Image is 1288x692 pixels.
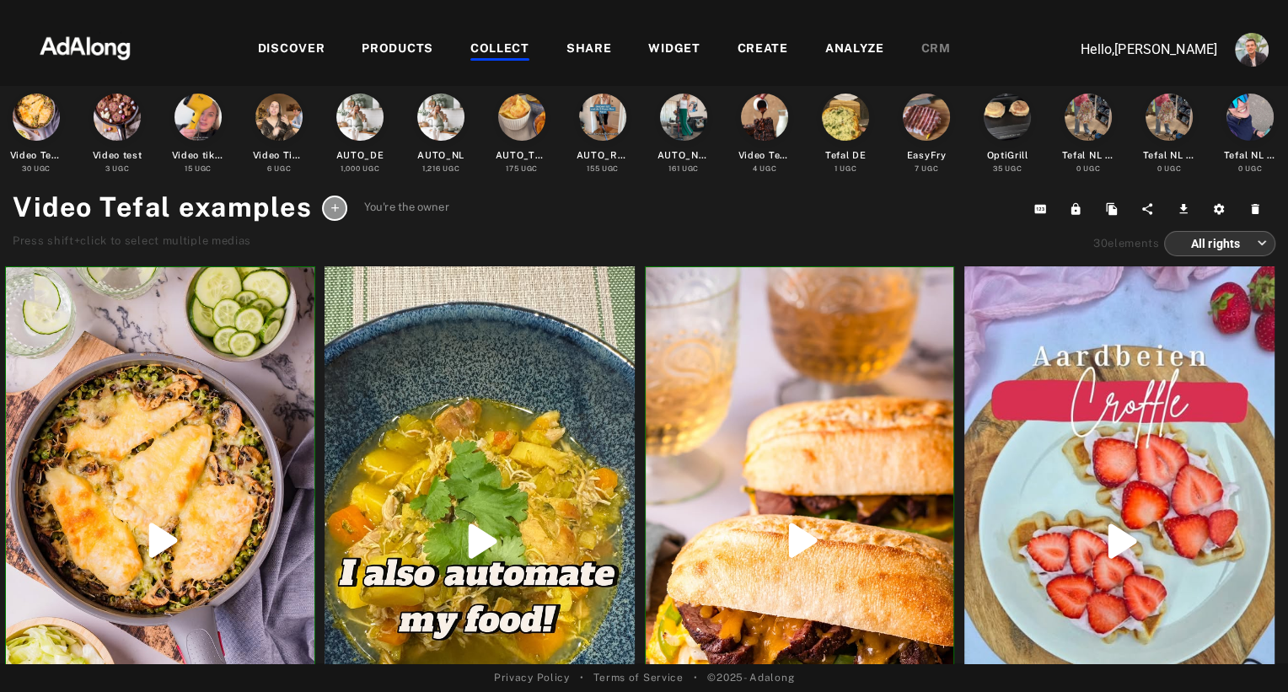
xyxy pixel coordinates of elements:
[835,164,857,174] div: UGC
[267,164,292,174] div: UGC
[105,164,110,173] span: 3
[1168,197,1205,221] button: Download
[13,187,312,228] h1: Video Tefal examples
[1224,148,1277,163] div: Tefal NL CAT BLUDROP
[753,164,777,174] div: UGC
[921,40,951,60] div: CRM
[907,148,947,163] div: EasyFry
[1076,164,1081,173] span: 0
[753,164,758,173] span: 4
[341,164,361,173] span: 1,000
[10,148,63,163] div: Video Tefal examples
[1231,29,1273,71] button: Account settings
[1204,611,1288,692] iframe: Chat Widget
[668,164,699,174] div: UGC
[1238,164,1243,173] span: 0
[267,164,272,173] span: 6
[993,164,1002,173] span: 35
[1238,164,1263,174] div: UGC
[253,148,306,163] div: Video Tiktok Rowenta
[364,199,449,216] span: You're the owner
[506,164,518,173] span: 175
[915,164,920,173] span: 7
[577,148,630,163] div: AUTO_ROWENTA_NL_Agreed_Linked
[694,670,698,685] span: •
[1143,148,1196,163] div: Tefal NL CAT STEAMERS
[593,670,683,685] a: Terms of Service
[1235,33,1269,67] img: ACg8ocLjEk1irI4XXb49MzUGwa4F_C3PpCyg-3CPbiuLEZrYEA=s96-c
[657,148,711,163] div: AUTO_NL_IPRIGHTSAGREED_LINKED
[362,40,433,60] div: PRODUCTS
[417,148,464,163] div: AUTO_NL
[341,164,379,174] div: UGC
[825,148,867,163] div: Tefal DE
[707,670,794,685] span: © 2025 - Adalong
[336,148,384,163] div: AUTO_DE
[915,164,939,174] div: UGC
[1132,197,1168,221] button: Share
[1049,40,1217,60] p: Hello, [PERSON_NAME]
[668,164,679,173] span: 161
[1093,235,1160,252] div: elements
[580,670,584,685] span: •
[1157,164,1162,173] span: 0
[258,40,325,60] div: DISCOVER
[1062,148,1115,163] div: Tefal NL CAT CARE FOR YOU
[422,164,459,174] div: UGC
[185,164,192,173] span: 15
[11,21,159,72] img: 63233d7d88ed69de3c212112c67096b6.png
[1240,197,1276,221] button: Delete this collection
[22,164,31,173] span: 30
[1157,164,1182,174] div: UGC
[1076,164,1101,174] div: UGC
[1025,197,1061,221] button: Copy collection ID
[566,40,612,60] div: SHARE
[587,164,619,174] div: UGC
[172,148,225,163] div: Video tiktok Tefal
[494,670,570,685] a: Privacy Policy
[835,164,838,173] span: 1
[1179,221,1267,266] div: All rights
[587,164,599,173] span: 155
[738,148,792,163] div: Video Test Tefal NL
[22,164,51,174] div: UGC
[1093,237,1108,249] span: 30
[738,40,788,60] div: CREATE
[105,164,130,174] div: UGC
[13,233,449,249] div: Press shift+click to select multiple medias
[986,148,1028,163] div: OptiGrill
[470,40,529,60] div: COLLECT
[506,164,538,174] div: UGC
[993,164,1022,174] div: UGC
[496,148,549,163] div: AUTO_TEFAL_NL_Agreed_Linked
[1060,197,1097,221] button: Lock from editing
[648,40,700,60] div: WIDGET
[93,148,142,163] div: Video test
[185,164,212,174] div: UGC
[422,164,441,173] span: 1,216
[1204,197,1240,221] button: Settings
[1097,197,1133,221] button: Duplicate collection
[825,40,884,60] div: ANALYZE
